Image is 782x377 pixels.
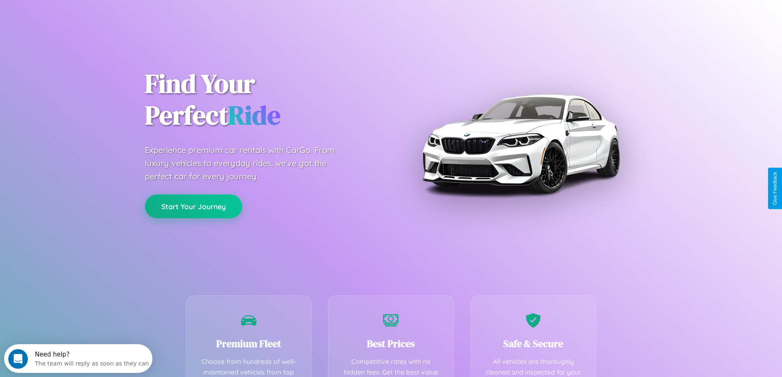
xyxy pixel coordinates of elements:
div: The team will reply as soon as they can [31,14,145,22]
div: Give Feedback [772,172,778,205]
div: Need help? [31,7,145,14]
img: Premium BMW car rental vehicle [418,41,623,246]
span: Ride [228,97,280,133]
button: Start Your Journey [145,194,242,218]
p: Experience premium car rentals with CarGo. From luxury vehicles to everyday rides, we've got the ... [145,144,350,183]
h3: Safe & Secure [483,337,584,350]
iframe: Intercom live chat [8,349,28,369]
iframe: Intercom live chat discovery launcher [4,344,152,373]
h1: Find Your Perfect [145,68,379,131]
h3: Best Prices [341,337,441,350]
h3: Premium Fleet [199,337,299,350]
div: Open Intercom Messenger [3,3,153,26]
